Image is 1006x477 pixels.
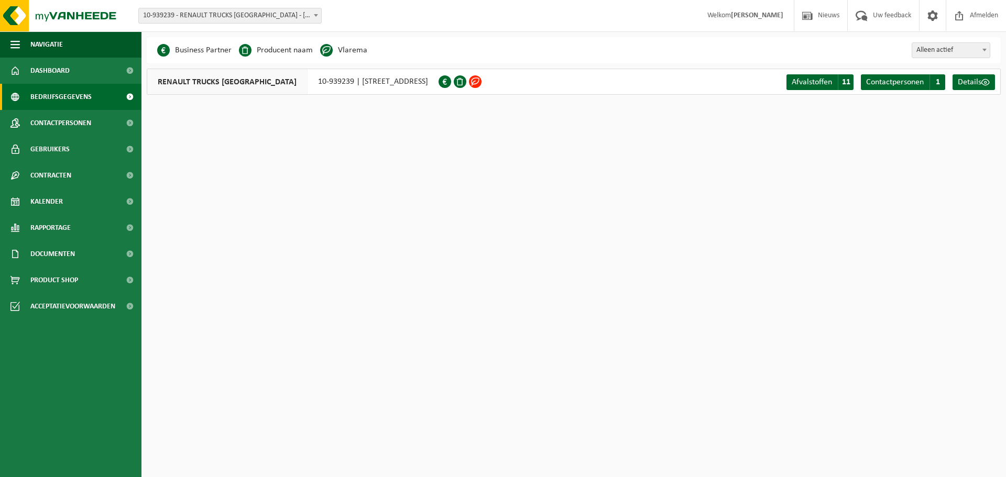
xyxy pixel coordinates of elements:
span: 11 [838,74,854,90]
span: Bedrijfsgegevens [30,84,92,110]
strong: [PERSON_NAME] [731,12,783,19]
span: Dashboard [30,58,70,84]
a: Contactpersonen 1 [861,74,945,90]
span: Details [958,78,981,86]
span: 10-939239 - RENAULT TRUCKS BRUSSELS - LONDERZEEL [139,8,321,23]
li: Business Partner [157,42,232,58]
span: Product Shop [30,267,78,293]
span: Contactpersonen [30,110,91,136]
a: Afvalstoffen 11 [786,74,854,90]
span: Documenten [30,241,75,267]
iframe: chat widget [5,454,175,477]
span: Navigatie [30,31,63,58]
span: Rapportage [30,215,71,241]
li: Vlarema [320,42,367,58]
span: Acceptatievoorwaarden [30,293,115,319]
span: Alleen actief [912,43,990,58]
span: 1 [930,74,945,90]
a: Details [953,74,995,90]
span: Kalender [30,188,63,215]
div: 10-939239 | [STREET_ADDRESS] [147,69,439,95]
span: Gebruikers [30,136,70,162]
span: Afvalstoffen [792,78,832,86]
span: RENAULT TRUCKS [GEOGRAPHIC_DATA] [147,69,308,94]
span: Contracten [30,162,71,188]
li: Producent naam [239,42,313,58]
span: 10-939239 - RENAULT TRUCKS BRUSSELS - LONDERZEEL [138,8,322,24]
span: Contactpersonen [866,78,924,86]
span: Alleen actief [912,42,990,58]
